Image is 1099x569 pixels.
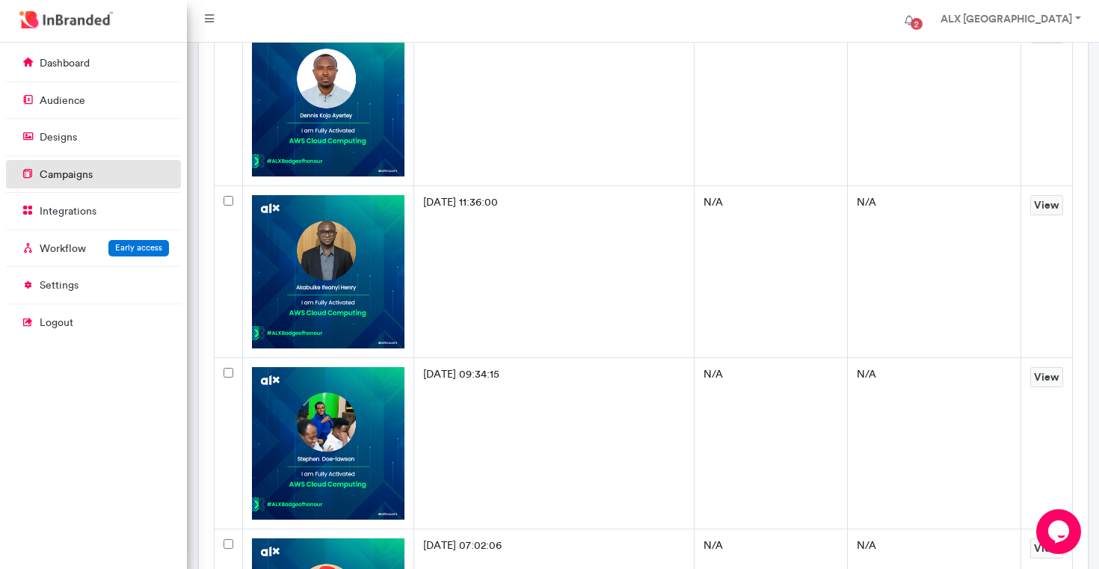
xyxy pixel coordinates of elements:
[926,6,1093,36] a: ALX [GEOGRAPHIC_DATA]
[848,185,1020,357] td: N/A
[6,271,181,299] a: settings
[6,123,181,151] a: designs
[115,242,162,253] span: Early access
[1030,367,1063,387] a: View
[6,234,181,262] a: WorkflowEarly access
[694,357,848,529] td: N/A
[414,185,695,357] td: [DATE] 11:36:00
[911,18,923,30] span: 2
[40,56,90,71] p: dashboard
[893,6,926,36] button: 2
[40,130,77,145] p: designs
[40,316,73,330] p: logout
[252,23,405,176] img: 8b924b7e-f305-4a04-ac70-72d20dc19f0d.png
[6,160,181,188] a: campaigns
[694,14,848,186] td: N/A
[414,357,695,529] td: [DATE] 09:34:15
[252,195,405,348] img: 1985b99f-a5ea-4e1d-9571-ece93af6ecba.png
[1030,195,1063,215] a: View
[40,93,85,108] p: audience
[40,167,93,182] p: campaigns
[694,185,848,357] td: N/A
[40,204,96,219] p: integrations
[40,278,78,293] p: settings
[252,367,405,520] img: 1082cd0c-47fc-415d-b05d-f7794b88488d.png
[1030,538,1063,559] a: View
[1036,509,1084,554] iframe: chat widget
[40,242,86,256] p: Workflow
[6,49,181,77] a: dashboard
[848,14,1020,186] td: N/A
[414,14,695,186] td: [DATE] 22:09:14
[941,12,1072,25] strong: ALX [GEOGRAPHIC_DATA]
[16,7,117,32] img: InBranded Logo
[6,86,181,114] a: audience
[848,357,1020,529] td: N/A
[6,197,181,225] a: integrations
